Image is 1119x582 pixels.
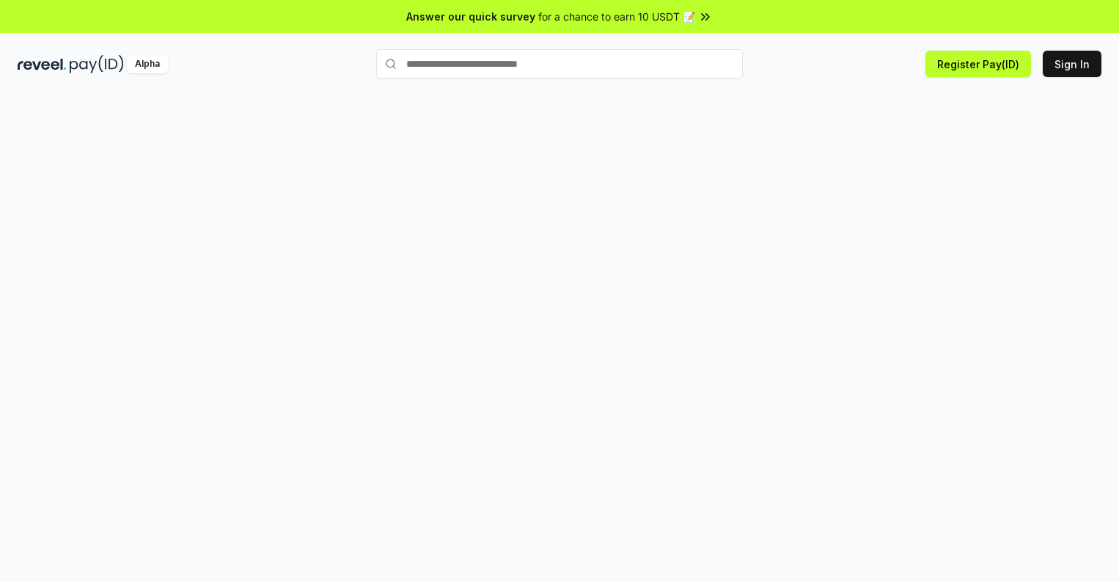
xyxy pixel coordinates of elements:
[70,55,124,73] img: pay_id
[1043,51,1101,77] button: Sign In
[127,55,168,73] div: Alpha
[538,9,695,24] span: for a chance to earn 10 USDT 📝
[18,55,67,73] img: reveel_dark
[925,51,1031,77] button: Register Pay(ID)
[406,9,535,24] span: Answer our quick survey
